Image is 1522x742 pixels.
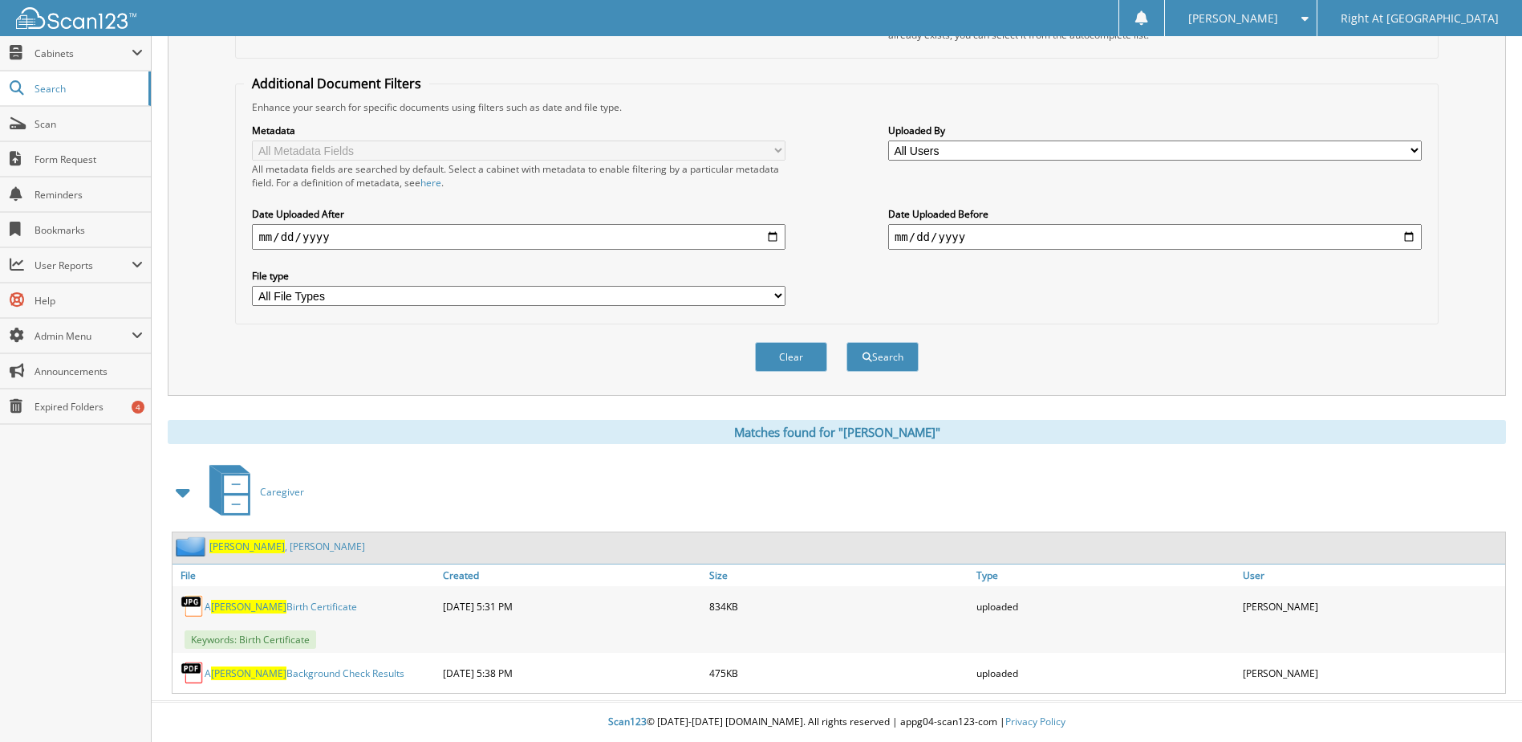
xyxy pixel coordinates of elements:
[34,117,143,131] span: Scan
[1188,14,1278,23] span: [PERSON_NAME]
[972,565,1239,586] a: Type
[244,75,429,92] legend: Additional Document Filters
[209,540,365,553] a: [PERSON_NAME], [PERSON_NAME]
[185,630,316,649] span: Keywords: Birth Certificate
[34,365,143,378] span: Announcements
[888,124,1422,137] label: Uploaded By
[176,536,209,556] img: folder2.png
[132,401,144,414] div: 4
[211,600,286,614] span: [PERSON_NAME]
[211,667,286,680] span: [PERSON_NAME]
[439,565,705,586] a: Created
[34,329,132,343] span: Admin Menu
[252,162,785,190] div: All metadata fields are searched by default. Select a cabinet with metadata to enable filtering b...
[972,657,1239,689] div: uploaded
[260,485,304,499] span: Caregiver
[888,224,1422,250] input: end
[34,153,143,166] span: Form Request
[34,259,132,272] span: User Reports
[252,124,785,137] label: Metadata
[34,294,143,308] span: Help
[1442,665,1522,742] iframe: Chat Widget
[1239,590,1505,622] div: [PERSON_NAME]
[608,715,647,728] span: Scan123
[16,7,136,29] img: scan123-logo-white.svg
[181,594,205,618] img: JPG.png
[168,420,1506,444] div: Matches found for "[PERSON_NAME]"
[1239,565,1505,586] a: User
[205,667,404,680] a: A[PERSON_NAME]Background Check Results
[34,82,140,96] span: Search
[1239,657,1505,689] div: [PERSON_NAME]
[209,540,285,553] span: [PERSON_NAME]
[205,600,357,614] a: A[PERSON_NAME]Birth Certificate
[439,590,705,622] div: [DATE] 5:31 PM
[172,565,439,586] a: File
[1341,14,1499,23] span: Right At [GEOGRAPHIC_DATA]
[1005,715,1065,728] a: Privacy Policy
[152,703,1522,742] div: © [DATE]-[DATE] [DOMAIN_NAME]. All rights reserved | appg04-scan123-com |
[252,224,785,250] input: start
[252,269,785,283] label: File type
[34,400,143,414] span: Expired Folders
[244,100,1429,114] div: Enhance your search for specific documents using filters such as date and file type.
[705,565,972,586] a: Size
[200,460,304,524] a: Caregiver
[181,661,205,685] img: PDF.png
[439,657,705,689] div: [DATE] 5:38 PM
[34,223,143,237] span: Bookmarks
[34,47,132,60] span: Cabinets
[252,207,785,221] label: Date Uploaded After
[846,342,919,372] button: Search
[420,176,441,190] a: here
[705,590,972,622] div: 834KB
[34,188,143,202] span: Reminders
[888,207,1422,221] label: Date Uploaded Before
[755,342,827,372] button: Clear
[972,590,1239,622] div: uploaded
[705,657,972,689] div: 475KB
